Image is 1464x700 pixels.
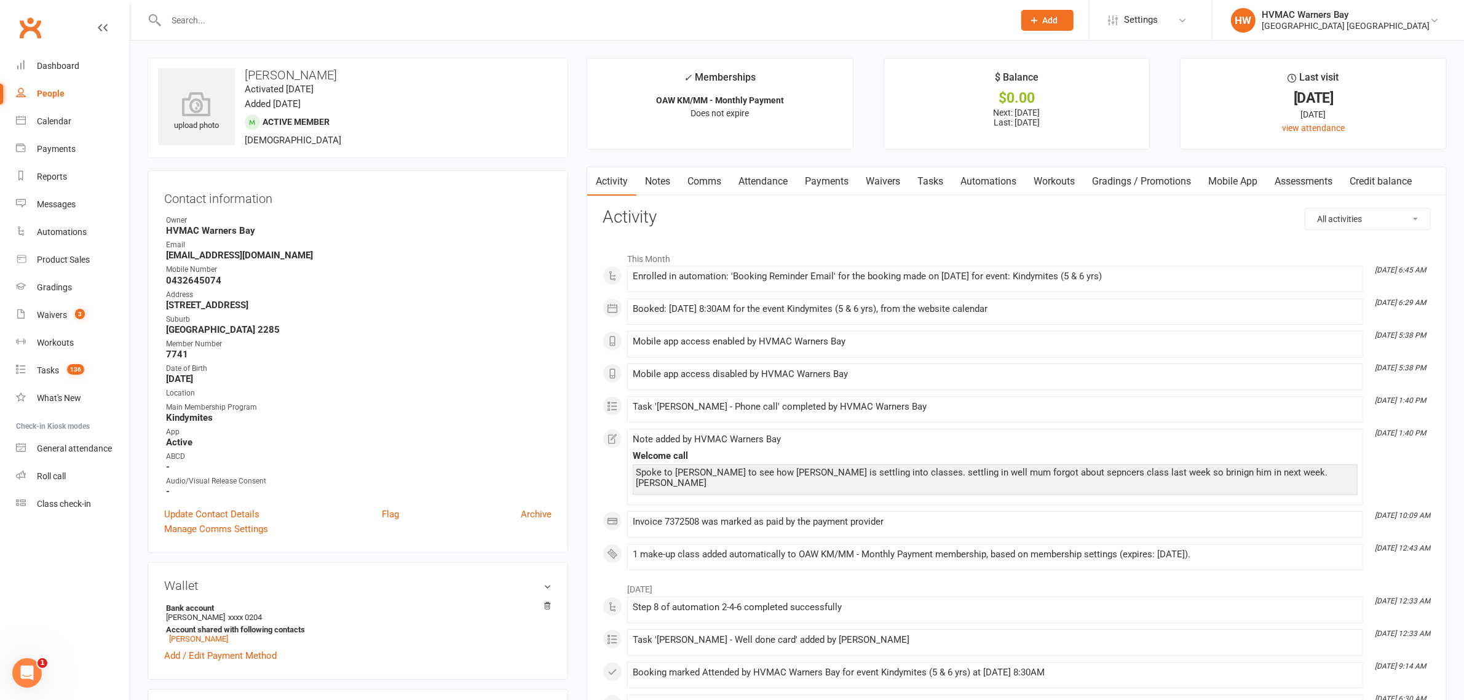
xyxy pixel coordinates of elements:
strong: [EMAIL_ADDRESS][DOMAIN_NAME] [166,250,552,261]
div: Suburb [166,314,552,325]
a: Clubworx [15,12,46,43]
i: [DATE] 5:38 PM [1375,331,1426,340]
div: Location [166,388,552,399]
div: Calendar [37,116,71,126]
a: Class kiosk mode [16,490,130,518]
i: [DATE] 10:09 AM [1375,511,1430,520]
div: Waivers [37,310,67,320]
a: Automations [952,167,1025,196]
strong: - [166,461,552,472]
div: ABCD [166,451,552,463]
div: Mobile app access disabled by HVMAC Warners Bay [633,369,1358,380]
strong: [DATE] [166,373,552,384]
div: General attendance [37,443,112,453]
a: Messages [16,191,130,218]
h3: Activity [603,208,1431,227]
i: [DATE] 9:14 AM [1375,662,1426,670]
div: People [37,89,65,98]
strong: Kindymites [166,412,552,423]
i: [DATE] 12:33 AM [1375,597,1430,605]
a: Dashboard [16,52,130,80]
iframe: Intercom live chat [12,658,42,688]
div: [GEOGRAPHIC_DATA] [GEOGRAPHIC_DATA] [1262,20,1430,31]
a: Reports [16,163,130,191]
i: ✓ [684,72,692,84]
div: Product Sales [37,255,90,264]
span: Add [1043,15,1058,25]
div: Task '[PERSON_NAME] - Well done card' added by [PERSON_NAME] [633,635,1358,645]
div: Main Membership Program [166,402,552,413]
div: Task '[PERSON_NAME] - Phone call' completed by HVMAC Warners Bay [633,402,1358,412]
strong: 0432645074 [166,275,552,286]
a: Payments [796,167,857,196]
div: Enrolled in automation: 'Booking Reminder Email' for the booking made on [DATE] for event: Kindym... [633,271,1358,282]
span: Settings [1124,6,1158,34]
span: 3 [75,309,85,319]
div: [DATE] [1192,108,1435,121]
div: Owner [166,215,552,226]
span: Does not expire [691,108,750,118]
input: Search... [162,12,1005,29]
button: Add [1021,10,1074,31]
div: Date of Birth [166,363,552,375]
a: Gradings / Promotions [1083,167,1200,196]
span: xxxx 0204 [228,613,262,622]
i: [DATE] 5:38 PM [1375,364,1426,372]
div: Workouts [37,338,74,348]
div: Mobile app access enabled by HVMAC Warners Bay [633,336,1358,347]
a: Roll call [16,463,130,490]
strong: HVMAC Warners Bay [166,225,552,236]
div: What's New [37,393,81,403]
a: General attendance kiosk mode [16,435,130,463]
div: Payments [37,144,76,154]
span: [DEMOGRAPHIC_DATA] [245,135,341,146]
i: [DATE] 6:45 AM [1375,266,1426,274]
div: Step 8 of automation 2-4-6 completed successfully [633,602,1358,613]
div: Invoice 7372508 was marked as paid by the payment provider [633,517,1358,527]
div: Messages [37,199,76,209]
div: HVMAC Warners Bay [1262,9,1430,20]
time: Activated [DATE] [245,84,314,95]
div: Audio/Visual Release Consent [166,475,552,487]
div: [DATE] [1192,92,1435,105]
div: Dashboard [37,61,79,71]
div: Roll call [37,471,66,481]
a: Workouts [1025,167,1083,196]
div: HW [1231,8,1256,33]
strong: OAW KM/MM - Monthly Payment [656,95,784,105]
a: Archive [521,507,552,522]
a: Manage Comms Settings [164,522,268,536]
a: Product Sales [16,246,130,274]
a: Waivers 3 [16,301,130,329]
strong: - [166,486,552,497]
a: Calendar [16,108,130,135]
div: Booked: [DATE] 8:30AM for the event Kindymites (5 & 6 yrs), from the website calendar [633,304,1358,314]
strong: 7741 [166,349,552,360]
a: Payments [16,135,130,163]
a: Tasks 136 [16,357,130,384]
div: Gradings [37,282,72,292]
a: Flag [382,507,399,522]
i: [DATE] 1:40 PM [1375,429,1426,437]
a: Assessments [1266,167,1341,196]
a: [PERSON_NAME] [169,634,228,643]
h3: [PERSON_NAME] [158,68,558,82]
div: Class check-in [37,499,91,509]
a: Waivers [857,167,909,196]
span: 1 [38,658,47,668]
div: Address [166,289,552,301]
div: upload photo [158,92,235,132]
li: This Month [603,246,1431,266]
a: Automations [16,218,130,246]
a: Credit balance [1341,167,1420,196]
div: Memberships [684,70,756,92]
a: Activity [587,167,636,196]
div: Member Number [166,338,552,350]
div: Note added by HVMAC Warners Bay [633,434,1358,445]
a: People [16,80,130,108]
strong: Bank account [166,603,545,613]
div: Automations [37,227,87,237]
a: Comms [679,167,730,196]
a: What's New [16,384,130,412]
div: Spoke to [PERSON_NAME] to see how [PERSON_NAME] is settling into classes. settling in well mum fo... [636,467,1355,488]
